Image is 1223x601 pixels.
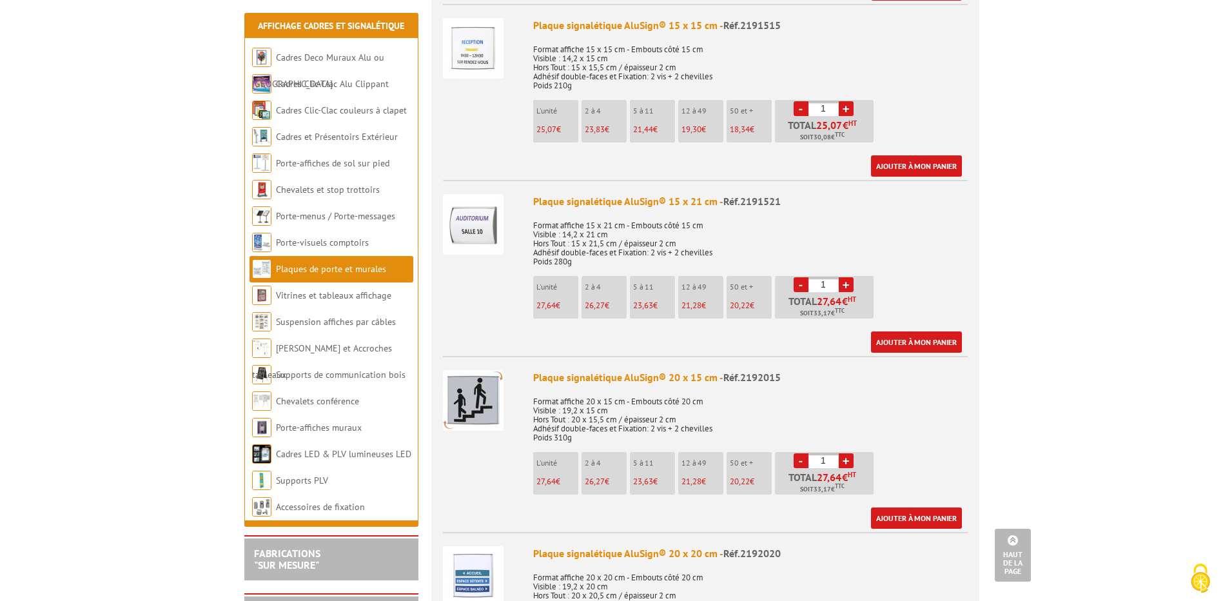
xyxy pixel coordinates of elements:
a: Cadres Clic-Clac couleurs à clapet [276,104,407,116]
span: € [843,120,848,130]
span: 33,17 [814,484,831,495]
a: Chevalets et stop trottoirs [276,184,380,195]
span: 25,07 [816,120,843,130]
span: 27,64 [536,476,556,487]
sup: TTC [835,482,845,489]
img: Chevalets et stop trottoirs [252,180,271,199]
a: Cadres Clic-Clac Alu Clippant [276,78,389,90]
span: 19,30 [681,124,701,135]
span: 23,63 [633,476,653,487]
img: Plaque signalétique AluSign® 15 x 15 cm [443,18,504,79]
p: Format affiche 15 x 15 cm - Embouts côté 15 cm Visible : 14,2 x 15 cm Hors Tout : 15 x 15,5 cm / ... [533,36,968,90]
p: 2 à 4 [585,106,627,115]
span: € [842,472,848,482]
span: 20,22 [730,300,750,311]
a: Supports de communication bois [276,369,406,380]
a: Ajouter à mon panier [871,507,962,529]
span: 25,07 [536,124,556,135]
sup: HT [848,470,856,479]
a: Accessoires de fixation [276,501,365,513]
button: Cookies (fenêtre modale) [1178,557,1223,601]
a: FABRICATIONS"Sur Mesure" [254,547,320,571]
span: Réf.2191515 [723,19,781,32]
img: Porte-affiches de sol sur pied [252,153,271,173]
img: Cadres et Présentoirs Extérieur [252,127,271,146]
sup: HT [848,295,856,304]
img: Plaque signalétique AluSign® 20 x 15 cm [443,370,504,431]
p: L'unité [536,282,578,291]
a: Vitrines et tableaux affichage [276,290,391,301]
a: - [794,101,808,116]
p: 50 et + [730,282,772,291]
p: € [536,125,578,134]
div: Plaque signalétique AluSign® 20 x 20 cm - [533,546,968,561]
span: 18,34 [730,124,750,135]
a: Cadres Deco Muraux Alu ou [GEOGRAPHIC_DATA] [252,52,384,90]
p: 2 à 4 [585,282,627,291]
span: 27,64 [817,296,842,306]
p: Total [778,472,874,495]
div: Plaque signalétique AluSign® 20 x 15 cm - [533,370,968,385]
a: Chevalets conférence [276,395,359,407]
p: 12 à 49 [681,282,723,291]
p: Total [778,296,874,319]
img: Cimaises et Accroches tableaux [252,339,271,358]
p: € [536,477,578,486]
p: Format affiche 15 x 21 cm - Embouts côté 15 cm Visible : 14,2 x 21 cm Hors Tout : 15 x 21,5 cm / ... [533,212,968,266]
span: 21,44 [633,124,653,135]
span: Soit € [800,132,845,143]
p: € [730,477,772,486]
a: + [839,277,854,292]
a: Cadres LED & PLV lumineuses LED [276,448,411,460]
p: € [585,125,627,134]
a: Porte-visuels comptoirs [276,237,369,248]
p: 50 et + [730,106,772,115]
a: Plaques de porte et murales [276,263,386,275]
p: Total [778,120,874,143]
img: Cadres LED & PLV lumineuses LED [252,444,271,464]
span: Réf.2192020 [723,547,781,560]
a: Porte-menus / Porte-messages [276,210,395,222]
a: - [794,277,808,292]
sup: TTC [835,131,845,138]
div: Plaque signalétique AluSign® 15 x 21 cm - [533,194,968,209]
span: Soit € [800,484,845,495]
img: Plaques de porte et murales [252,259,271,279]
p: € [633,477,675,486]
span: 33,17 [814,308,831,319]
p: € [536,301,578,310]
a: + [839,101,854,116]
sup: TTC [835,307,845,314]
p: € [681,301,723,310]
a: + [839,453,854,468]
span: 23,63 [633,300,653,311]
span: 30,08 [814,132,831,143]
p: 5 à 11 [633,458,675,468]
span: 27,64 [817,472,842,482]
span: Réf.2192015 [723,371,781,384]
a: Ajouter à mon panier [871,331,962,353]
span: 27,64 [536,300,556,311]
img: Cookies (fenêtre modale) [1184,562,1217,595]
a: Affichage Cadres et Signalétique [258,20,404,32]
p: 5 à 11 [633,282,675,291]
img: Vitrines et tableaux affichage [252,286,271,305]
span: 23,83 [585,124,605,135]
a: Suspension affiches par câbles [276,316,396,328]
p: 12 à 49 [681,106,723,115]
sup: HT [848,119,857,128]
img: Accessoires de fixation [252,497,271,517]
img: Cadres Clic-Clac couleurs à clapet [252,101,271,120]
span: 26,27 [585,300,605,311]
span: 21,28 [681,476,701,487]
img: Plaque signalétique AluSign® 15 x 21 cm [443,194,504,255]
p: L'unité [536,106,578,115]
img: Porte-visuels comptoirs [252,233,271,252]
span: Réf.2191521 [723,195,781,208]
p: € [585,477,627,486]
img: Chevalets conférence [252,391,271,411]
img: Supports PLV [252,471,271,490]
p: € [681,477,723,486]
p: € [633,125,675,134]
p: € [681,125,723,134]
